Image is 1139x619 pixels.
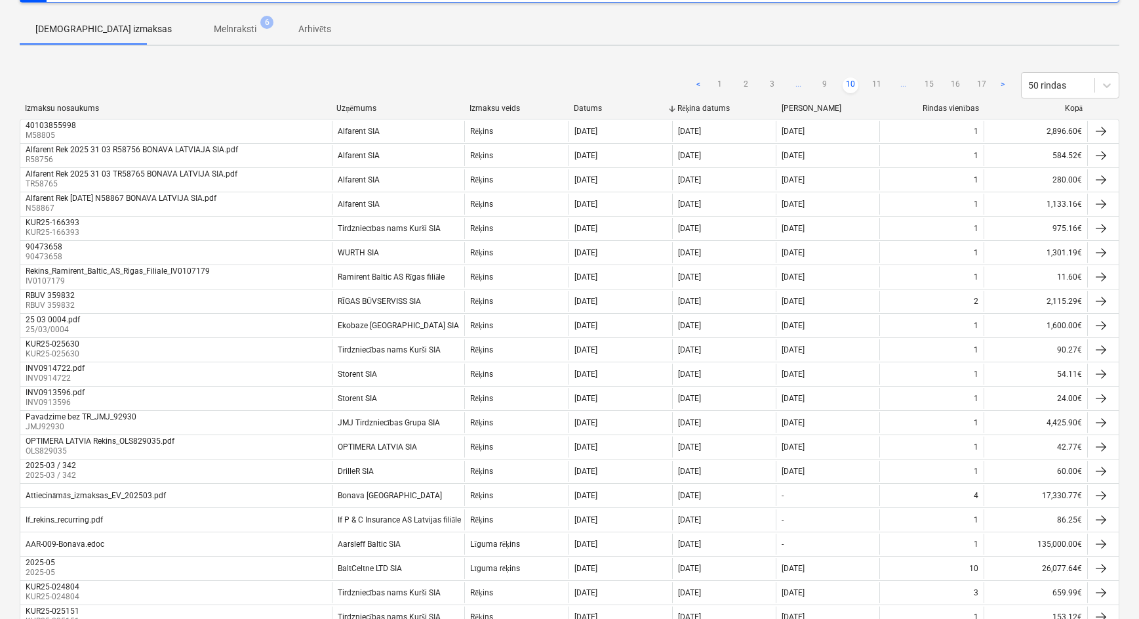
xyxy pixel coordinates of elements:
div: 1,600.00€ [984,315,1087,336]
div: [DATE] [574,345,597,354]
div: 1 [974,370,978,379]
p: IV0107179 [26,276,212,287]
div: KUR25-024804 [26,582,79,591]
div: [DATE] [782,248,805,257]
p: OLS829035 [26,446,177,457]
div: KUR25-025630 [26,339,79,349]
div: [DATE] [678,442,701,452]
div: [DATE] [782,175,805,184]
div: 1 [974,248,978,257]
div: [DATE] [574,467,597,476]
div: [DATE] [782,418,805,427]
div: [DATE] [782,370,805,379]
div: Alfarent SIA [338,200,380,209]
div: [DATE] [574,272,597,282]
div: [DATE] [678,467,701,476]
div: 1 [974,175,978,184]
div: Ramirent Baltic AS Rīgas filiāle [338,272,445,282]
div: Storent SIA [338,394,377,403]
a: Page 17 [974,77,989,93]
div: [DATE] [574,370,597,379]
div: 1 [974,151,978,160]
div: [DATE] [574,248,597,257]
div: [DATE] [574,491,597,500]
p: R58756 [26,154,241,165]
div: [DATE] [678,564,701,573]
div: [DATE] [678,224,701,233]
div: 4 [974,491,978,500]
div: 25 03 0004.pdf [26,315,80,324]
div: RĪGAS BŪVSERVISS SIA [338,297,422,307]
div: - [782,491,784,500]
div: [DATE] [782,151,805,160]
div: [DATE] [574,127,597,136]
p: 25/03/0004 [26,324,83,335]
div: 1 [974,321,978,330]
div: INV0914722.pdf [26,364,85,373]
div: OPTIMERA LATVIA SIA [338,442,417,452]
div: 280.00€ [984,169,1087,190]
div: 1 [974,540,978,549]
div: 1 [974,127,978,136]
div: [DATE] [782,127,805,136]
p: KUR25-024804 [26,591,82,603]
div: KUR25-025151 [26,607,79,616]
div: [DATE] [678,370,701,379]
div: Izmaksu nosaukums [25,104,326,113]
div: Rēķins [470,467,492,477]
div: Uzņēmums [336,104,459,114]
div: [DATE] [574,588,597,597]
div: Rēķins [470,491,492,501]
div: Izmaksu veids [470,104,563,113]
div: 2 [974,297,978,306]
div: [DATE] [574,151,597,160]
div: DrilleR SIA [338,467,374,476]
div: Alfarent SIA [338,175,380,184]
div: JMJ Tirdzniecības Grupa SIA [338,418,440,428]
div: [DATE] [678,540,701,549]
div: [DATE] [574,540,597,549]
div: Rēķins [470,321,492,331]
iframe: Chat Widget [1073,556,1139,619]
div: Rēķins [470,224,492,234]
div: [DATE] [782,200,805,209]
div: Tirdzniecības nams Kurši SIA [338,345,441,355]
div: [DATE] [678,321,701,330]
div: [DATE] [782,272,805,282]
div: Aarsleff Baltic SIA [338,540,401,549]
div: RBUV 359832 [26,291,75,300]
div: Rēķins [470,370,492,379]
div: Rēķins [470,442,492,452]
div: 11.60€ [984,267,1087,288]
div: [DATE] [678,151,701,160]
div: 2,115.29€ [984,291,1087,312]
div: 42.77€ [984,437,1087,458]
div: [DATE] [782,345,805,354]
a: Page 9 [816,77,832,93]
div: 1,133.16€ [984,194,1087,215]
div: [DATE] [574,564,597,573]
div: Alfarent SIA [338,151,380,160]
div: Rēķins [470,200,492,209]
div: 24.00€ [984,388,1087,409]
div: 2,896.60€ [984,121,1087,142]
p: N58867 [26,203,219,214]
div: Pavadzime bez TR_JMJ_92930 [26,412,136,421]
div: 975.16€ [984,218,1087,239]
div: [DATE] [574,321,597,330]
p: KUR25-166393 [26,227,82,238]
div: 1 [974,200,978,209]
a: Page 10 is your current page [843,77,858,93]
a: Previous page [690,77,706,93]
div: Rēķins [470,297,492,307]
div: Rekins_Ramirent_Baltic_AS_Rigas_Filiale_IV0107179 [26,267,210,276]
a: Next page [995,77,1010,93]
div: Attiecināmās_izmaksas_EV_202503.pdf [26,491,166,501]
div: Rēķins [470,175,492,185]
p: RBUV 359832 [26,300,77,311]
div: [DATE] [782,321,805,330]
div: [DATE] [678,127,701,136]
div: 584.52€ [984,145,1087,166]
div: 26,077.64€ [984,558,1087,579]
